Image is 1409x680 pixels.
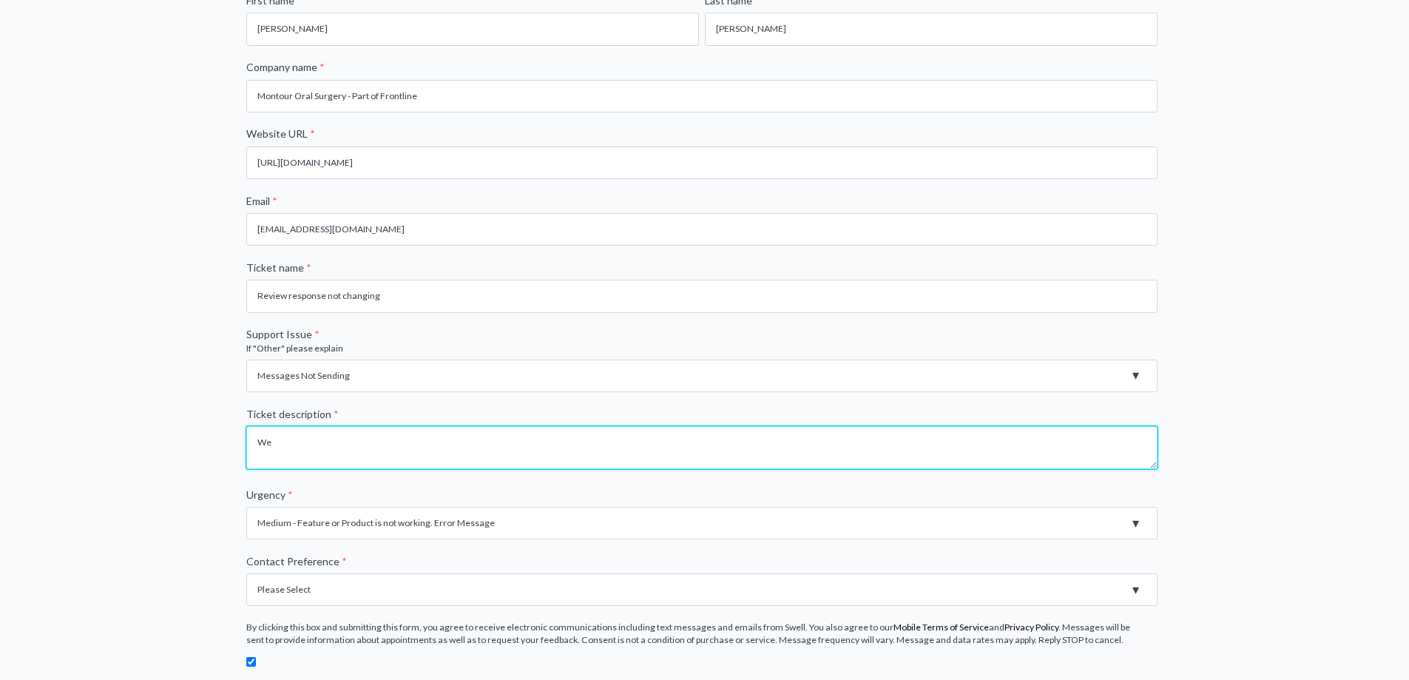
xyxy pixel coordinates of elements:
[246,328,312,340] span: Support Issue
[1004,622,1058,633] a: Privacy Policy
[246,555,339,568] span: Contact Preference
[246,342,1163,354] legend: If "Other" please explain
[246,621,1163,646] legend: By clicking this box and submitting this form, you agree to receive electronic communications inc...
[893,622,989,633] a: Mobile Terms of Service
[246,426,1158,469] textarea: We
[246,408,331,420] span: Ticket description
[246,488,285,501] span: Urgency
[246,127,308,140] span: Website URL
[246,61,317,73] span: Company name
[246,261,304,274] span: Ticket name
[246,195,270,207] span: Email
